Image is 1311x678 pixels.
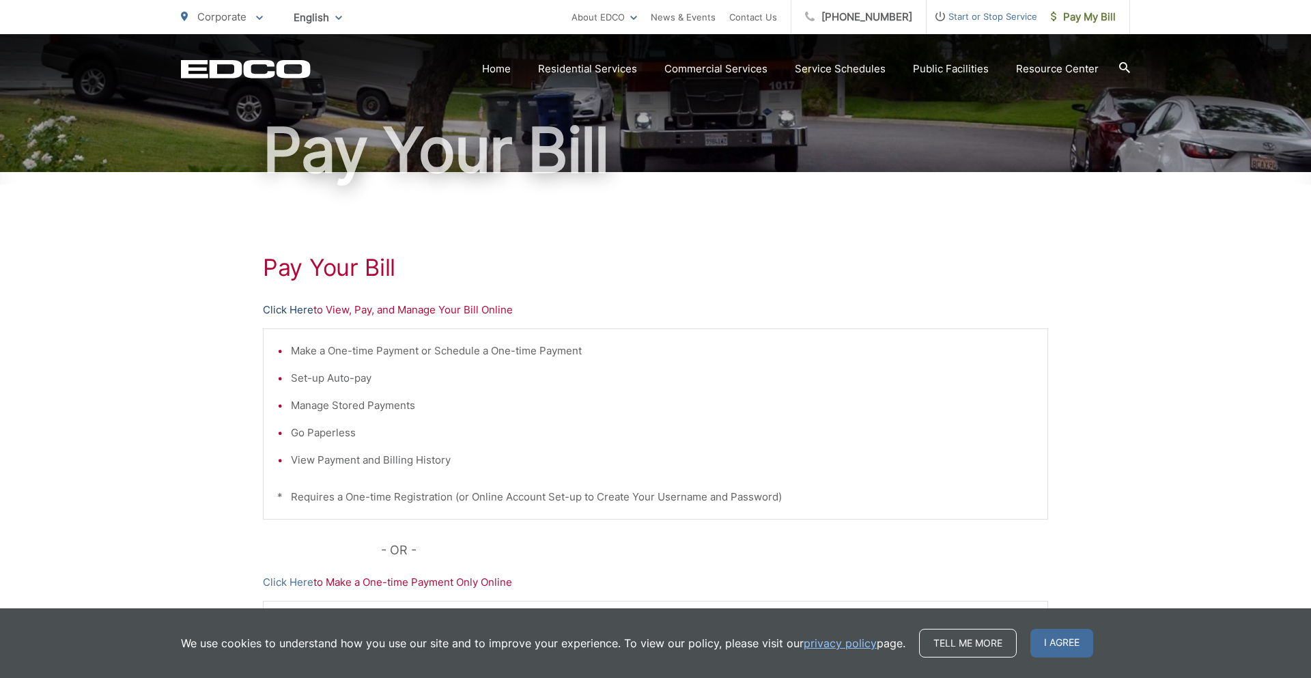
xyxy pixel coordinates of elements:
[482,61,511,77] a: Home
[263,574,1048,591] p: to Make a One-time Payment Only Online
[181,635,905,651] p: We use cookies to understand how you use our site and to improve your experience. To view our pol...
[1030,629,1093,658] span: I agree
[538,61,637,77] a: Residential Services
[263,302,1048,318] p: to View, Pay, and Manage Your Bill Online
[651,9,716,25] a: News & Events
[263,574,313,591] a: Click Here
[283,5,352,29] span: English
[263,302,313,318] a: Click Here
[664,61,767,77] a: Commercial Services
[291,425,1034,441] li: Go Paperless
[291,370,1034,386] li: Set-up Auto-pay
[1051,9,1116,25] span: Pay My Bill
[263,254,1048,281] h1: Pay Your Bill
[277,489,1034,505] p: * Requires a One-time Registration (or Online Account Set-up to Create Your Username and Password)
[291,397,1034,414] li: Manage Stored Payments
[181,59,311,79] a: EDCD logo. Return to the homepage.
[197,10,246,23] span: Corporate
[381,540,1049,561] p: - OR -
[795,61,886,77] a: Service Schedules
[913,61,989,77] a: Public Facilities
[919,629,1017,658] a: Tell me more
[291,343,1034,359] li: Make a One-time Payment or Schedule a One-time Payment
[181,116,1130,184] h1: Pay Your Bill
[1016,61,1099,77] a: Resource Center
[804,635,877,651] a: privacy policy
[291,452,1034,468] li: View Payment and Billing History
[729,9,777,25] a: Contact Us
[572,9,637,25] a: About EDCO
